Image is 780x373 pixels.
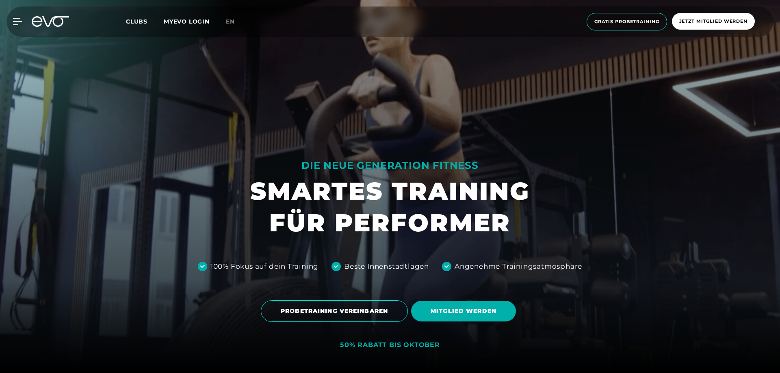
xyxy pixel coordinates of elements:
a: Clubs [126,17,164,25]
a: Jetzt Mitglied werden [669,13,757,30]
span: Gratis Probetraining [594,18,659,25]
span: Clubs [126,18,147,25]
span: Jetzt Mitglied werden [679,18,747,25]
a: en [226,17,245,26]
span: MITGLIED WERDEN [431,307,496,315]
div: DIE NEUE GENERATION FITNESS [250,159,530,172]
a: Gratis Probetraining [584,13,669,30]
span: en [226,18,235,25]
a: MYEVO LOGIN [164,18,210,25]
a: MITGLIED WERDEN [411,295,519,328]
h1: SMARTES TRAINING FÜR PERFORMER [250,175,530,239]
div: 50% RABATT BIS OKTOBER [340,341,440,349]
a: PROBETRAINING VEREINBAREN [261,294,411,328]
span: PROBETRAINING VEREINBAREN [281,307,388,315]
div: Beste Innenstadtlagen [344,261,429,272]
div: Angenehme Trainingsatmosphäre [455,261,582,272]
div: 100% Fokus auf dein Training [210,261,318,272]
